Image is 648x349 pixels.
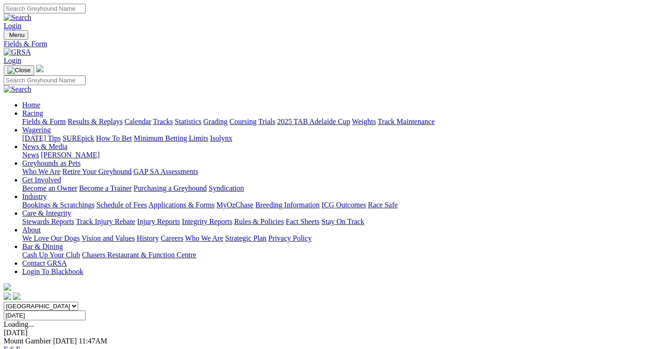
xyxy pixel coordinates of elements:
[62,134,94,142] a: SUREpick
[225,234,266,242] a: Strategic Plan
[22,234,644,243] div: About
[4,13,31,22] img: Search
[124,118,151,125] a: Calendar
[22,218,74,225] a: Stewards Reports
[22,168,644,176] div: Greyhounds as Pets
[229,118,257,125] a: Coursing
[4,22,21,30] a: Login
[4,56,21,64] a: Login
[79,337,107,345] span: 11:47AM
[22,101,40,109] a: Home
[22,118,66,125] a: Fields & Form
[204,118,228,125] a: Grading
[210,134,232,142] a: Isolynx
[22,209,71,217] a: Care & Integrity
[22,118,644,126] div: Racing
[4,40,644,48] a: Fields & Form
[22,243,63,250] a: Bar & Dining
[137,218,180,225] a: Injury Reports
[160,234,183,242] a: Careers
[82,251,196,259] a: Chasers Restaurant & Function Centre
[4,283,11,291] img: logo-grsa-white.png
[378,118,435,125] a: Track Maintenance
[258,118,275,125] a: Trials
[41,151,99,159] a: [PERSON_NAME]
[134,168,198,175] a: GAP SA Assessments
[352,118,376,125] a: Weights
[22,159,80,167] a: Greyhounds as Pets
[175,118,202,125] a: Statistics
[209,184,244,192] a: Syndication
[22,134,61,142] a: [DATE] Tips
[134,134,208,142] a: Minimum Betting Limits
[13,293,20,300] img: twitter.svg
[134,184,207,192] a: Purchasing a Greyhound
[268,234,312,242] a: Privacy Policy
[68,118,123,125] a: Results & Replays
[22,268,83,275] a: Login To Blackbook
[22,184,644,193] div: Get Involved
[182,218,232,225] a: Integrity Reports
[148,201,215,209] a: Applications & Forms
[255,201,320,209] a: Breeding Information
[153,118,173,125] a: Tracks
[4,320,34,328] span: Loading...
[185,234,223,242] a: Who We Are
[22,251,80,259] a: Cash Up Your Club
[4,329,644,337] div: [DATE]
[79,184,132,192] a: Become a Trainer
[22,126,51,134] a: Wagering
[22,193,47,200] a: Industry
[22,201,94,209] a: Bookings & Scratchings
[22,134,644,143] div: Wagering
[4,337,51,345] span: Mount Gambier
[22,176,61,184] a: Get Involved
[4,65,34,75] button: Toggle navigation
[53,337,77,345] span: [DATE]
[96,134,132,142] a: How To Bet
[368,201,397,209] a: Race Safe
[22,143,68,150] a: News & Media
[234,218,284,225] a: Rules & Policies
[321,201,366,209] a: ICG Outcomes
[321,218,364,225] a: Stay On Track
[81,234,135,242] a: Vision and Values
[96,201,147,209] a: Schedule of Fees
[4,30,28,40] button: Toggle navigation
[22,259,67,267] a: Contact GRSA
[22,151,644,159] div: News & Media
[4,75,86,85] input: Search
[22,234,80,242] a: We Love Our Dogs
[22,168,61,175] a: Who We Are
[22,184,77,192] a: Become an Owner
[9,31,25,38] span: Menu
[216,201,253,209] a: MyOzChase
[136,234,159,242] a: History
[286,218,320,225] a: Fact Sheets
[4,311,86,320] input: Select date
[22,218,644,226] div: Care & Integrity
[277,118,350,125] a: 2025 TAB Adelaide Cup
[22,201,644,209] div: Industry
[36,65,43,72] img: logo-grsa-white.png
[7,67,31,74] img: Close
[4,85,31,93] img: Search
[4,293,11,300] img: facebook.svg
[76,218,135,225] a: Track Injury Rebate
[22,251,644,259] div: Bar & Dining
[22,226,41,234] a: About
[22,109,43,117] a: Racing
[22,151,39,159] a: News
[4,48,31,56] img: GRSA
[62,168,132,175] a: Retire Your Greyhound
[4,4,86,13] input: Search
